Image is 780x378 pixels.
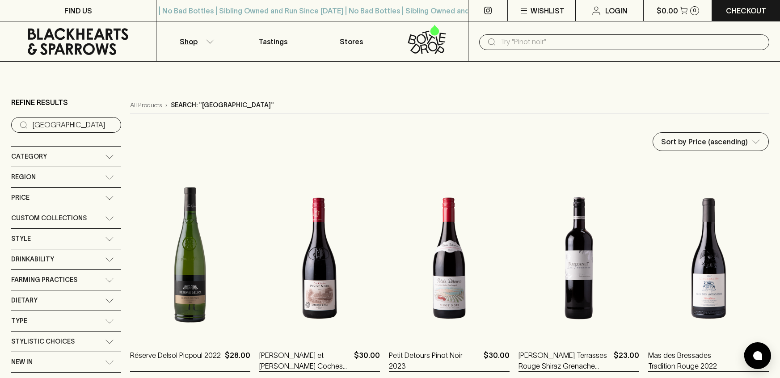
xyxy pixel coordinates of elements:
img: Fontanet Les Terrasses Rouge Shiraz Grenache 2022 [519,180,639,336]
div: Drinkability [11,249,121,269]
p: Login [605,5,628,16]
span: Dietary [11,295,38,306]
div: Type [11,311,121,331]
img: J Moreau et Fils Les Coches Pinot Noir 2023 [259,180,380,336]
div: Sort by Price (ascending) [653,133,768,151]
img: Mas des Bressades Tradition Rouge 2022 [648,180,769,336]
div: Region [11,167,121,187]
span: Custom Collections [11,213,87,224]
span: New In [11,357,33,368]
a: Petit Detours Pinot Noir 2023 [389,350,480,371]
span: Price [11,192,30,203]
span: Farming Practices [11,274,77,286]
p: 0 [693,8,696,13]
button: Shop [156,21,234,61]
div: Farming Practices [11,270,121,290]
p: Stores [340,36,363,47]
a: Stores [312,21,390,61]
p: Search: "[GEOGRAPHIC_DATA]" [171,101,274,110]
div: New In [11,352,121,372]
p: Sort by Price (ascending) [661,136,748,147]
p: Wishlist [531,5,565,16]
p: $0.00 [657,5,678,16]
p: › [165,101,167,110]
img: Réserve Delsol Picpoul 2022 [130,180,251,336]
span: Drinkability [11,254,54,265]
a: [PERSON_NAME] et [PERSON_NAME] Coches Pinot Noir 2023 [259,350,350,371]
p: $34.00 [743,350,769,371]
img: bubble-icon [753,351,762,360]
a: Réserve Delsol Picpoul 2022 [130,350,221,371]
div: Custom Collections [11,208,121,228]
input: Try "Pinot noir" [501,35,762,49]
span: Category [11,151,47,162]
a: Tastings [234,21,312,61]
p: FIND US [64,5,92,16]
div: Dietary [11,290,121,311]
span: Region [11,172,36,183]
span: Style [11,233,31,244]
p: $28.00 [225,350,250,371]
img: Petit Detours Pinot Noir 2023 [389,180,510,336]
a: All Products [130,101,162,110]
span: Type [11,315,27,327]
a: Mas des Bressades Tradition Rouge 2022 [648,350,740,371]
div: Category [11,147,121,167]
input: Try “Pinot noir” [33,118,114,132]
span: Stylistic Choices [11,336,75,347]
p: $23.00 [614,350,639,371]
div: Style [11,229,121,249]
div: Stylistic Choices [11,332,121,352]
p: $30.00 [354,350,380,371]
a: [PERSON_NAME] Terrasses Rouge Shiraz Grenache 2022 [519,350,610,371]
p: Checkout [726,5,766,16]
p: Shop [180,36,198,47]
p: $30.00 [484,350,510,371]
p: Refine Results [11,97,68,108]
div: Price [11,188,121,208]
p: Tastings [259,36,287,47]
